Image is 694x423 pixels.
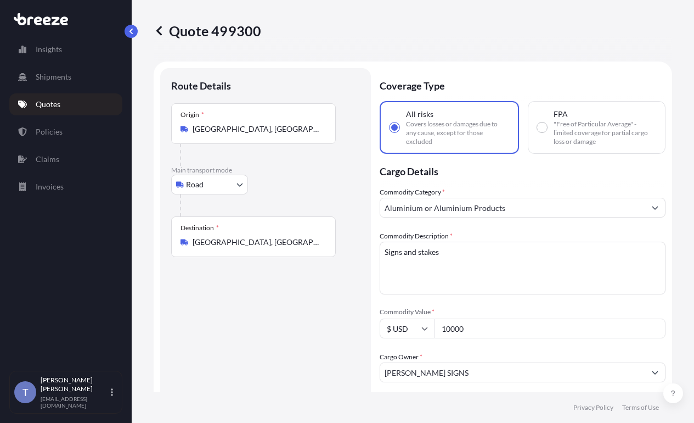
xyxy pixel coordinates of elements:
p: [EMAIL_ADDRESS][DOMAIN_NAME] [41,396,109,409]
div: Origin [180,110,204,119]
span: "Free of Particular Average" - limited coverage for partial cargo loss or damage [554,120,657,146]
label: Commodity Description [380,231,453,242]
textarea: Signs and stakes [380,242,665,294]
span: Covers losses or damages due to any cause, except for those excluded [406,120,509,146]
a: Terms of Use [622,403,659,412]
p: Insights [36,44,62,55]
input: FPA"Free of Particular Average" - limited coverage for partial cargo loss or damage [537,123,547,132]
input: Destination [193,237,322,248]
p: Quotes [36,99,60,110]
span: T [22,387,29,398]
p: Invoices [36,181,64,192]
p: Cargo Details [380,154,665,187]
p: Coverage Type [380,68,665,101]
p: Policies [36,126,63,137]
input: Type amount [435,319,665,338]
input: All risksCovers losses or damages due to any cause, except for those excluded [390,123,399,132]
p: Route Details [171,79,231,92]
input: Origin [193,124,322,135]
input: Full name [380,363,645,382]
p: Quote 499300 [154,22,261,40]
p: Shipments [36,71,71,82]
span: FPA [554,109,568,120]
span: All risks [406,109,433,120]
button: Show suggestions [645,363,665,382]
a: Insights [9,38,122,60]
div: Destination [180,224,219,232]
a: Privacy Policy [573,403,613,412]
p: Main transport mode [171,166,360,175]
p: [PERSON_NAME] [PERSON_NAME] [41,376,109,393]
a: Shipments [9,66,122,88]
label: Cargo Owner [380,352,422,363]
p: Claims [36,154,59,165]
button: Select transport [171,175,248,194]
span: Road [186,179,204,190]
a: Quotes [9,93,122,115]
a: Invoices [9,176,122,198]
input: Select a commodity type [380,198,645,218]
span: Commodity Value [380,308,665,316]
label: Commodity Category [380,187,445,198]
a: Claims [9,148,122,170]
button: Show suggestions [645,198,665,218]
a: Policies [9,121,122,143]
